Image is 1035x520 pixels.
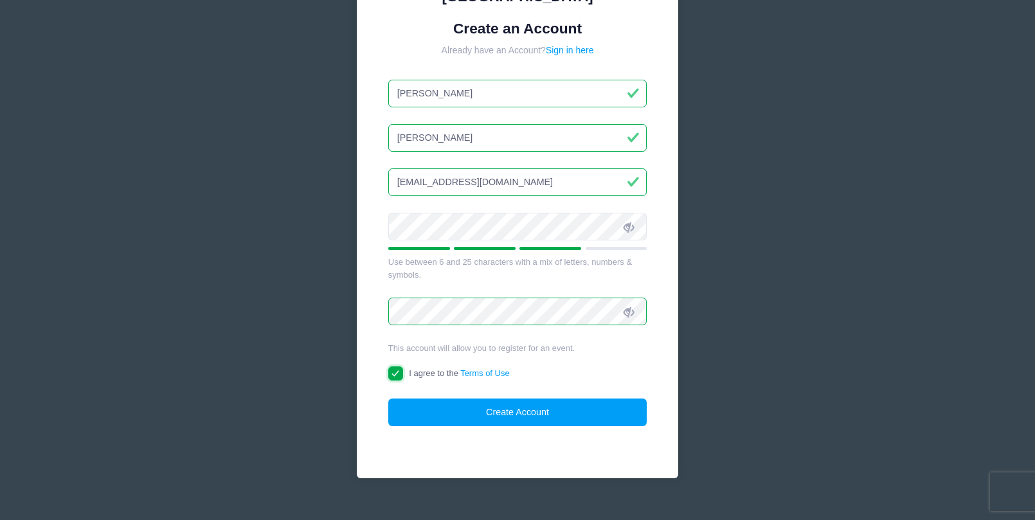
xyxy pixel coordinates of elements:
input: Last Name [388,124,647,152]
button: Create Account [388,399,647,426]
input: I agree to theTerms of Use [388,366,403,381]
div: Use between 6 and 25 characters with a mix of letters, numbers & symbols. [388,256,647,281]
a: Terms of Use [460,368,510,378]
span: I agree to the [409,368,509,378]
input: First Name [388,80,647,107]
div: This account will allow you to register for an event. [388,342,647,355]
h1: Create an Account [388,20,647,37]
a: Sign in here [546,45,594,55]
input: Email [388,168,647,196]
div: Already have an Account? [388,44,647,57]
